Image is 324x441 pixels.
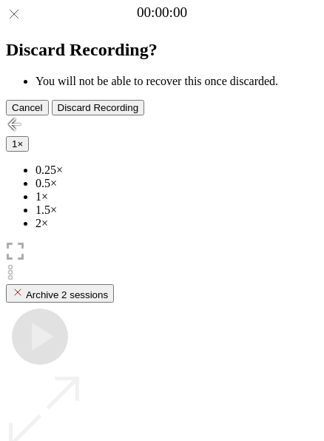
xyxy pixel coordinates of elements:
h2: Discard Recording? [6,40,318,60]
div: Archive 2 sessions [12,286,108,300]
li: You will not be able to recover this once discarded. [36,75,318,88]
li: 0.5× [36,177,318,190]
li: 1× [36,190,318,203]
button: Archive 2 sessions [6,284,114,303]
li: 0.25× [36,164,318,177]
button: Discard Recording [52,100,145,115]
li: 1.5× [36,203,318,217]
button: 1× [6,136,29,152]
button: Cancel [6,100,49,115]
a: 00:00:00 [137,4,187,21]
li: 2× [36,217,318,230]
span: 1 [12,138,17,149]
